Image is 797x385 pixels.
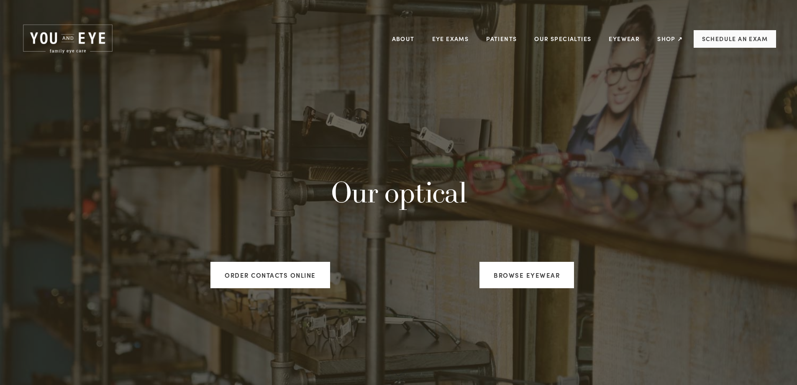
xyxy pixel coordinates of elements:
a: Order Contacts Online [210,262,330,288]
a: Eyewear [609,32,640,45]
a: Shop ↗ [657,32,683,45]
a: Schedule an Exam [694,30,776,48]
img: Rochester, MN | You and Eye | Family Eye Care [21,23,115,55]
a: Eye Exams [432,32,469,45]
a: Browse Eyewear [479,262,574,288]
a: Patients [486,32,517,45]
a: About [392,32,415,45]
h1: Our optical [169,175,629,209]
a: Our Specialties [534,35,591,43]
